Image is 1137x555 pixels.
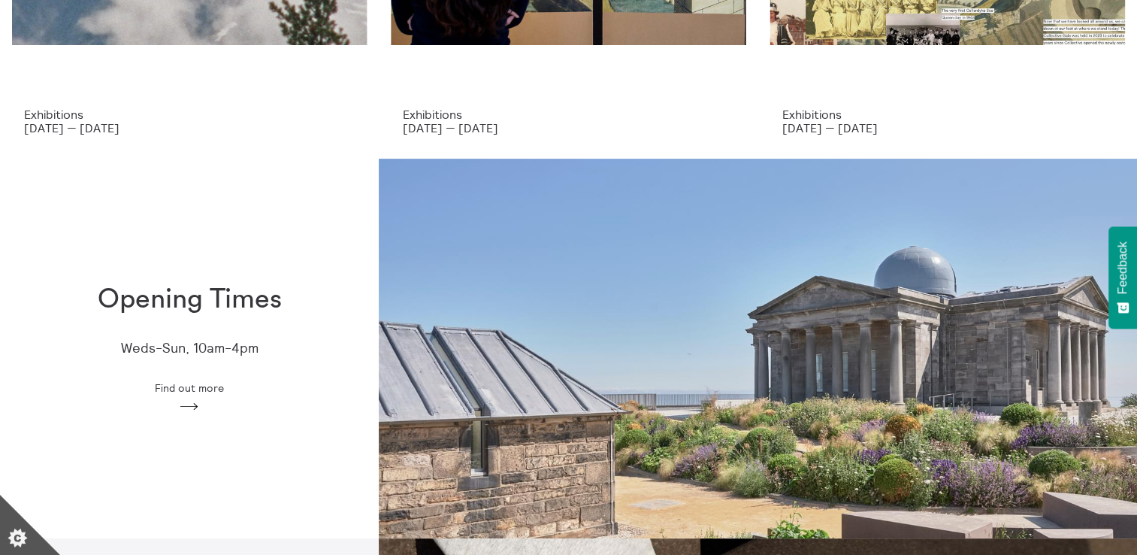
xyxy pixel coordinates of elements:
[1108,226,1137,329] button: Feedback - Show survey
[403,121,733,135] p: [DATE] — [DATE]
[121,341,259,356] p: Weds-Sun, 10am-4pm
[782,121,1113,135] p: [DATE] — [DATE]
[24,108,355,121] p: Exhibitions
[1116,241,1129,294] span: Feedback
[24,121,355,135] p: [DATE] — [DATE]
[379,159,1137,538] img: Collective Gallery 2019 Photo Tom Nolan 236 2
[403,108,733,121] p: Exhibitions
[782,108,1113,121] p: Exhibitions
[155,382,224,394] span: Find out more
[98,284,282,315] h1: Opening Times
